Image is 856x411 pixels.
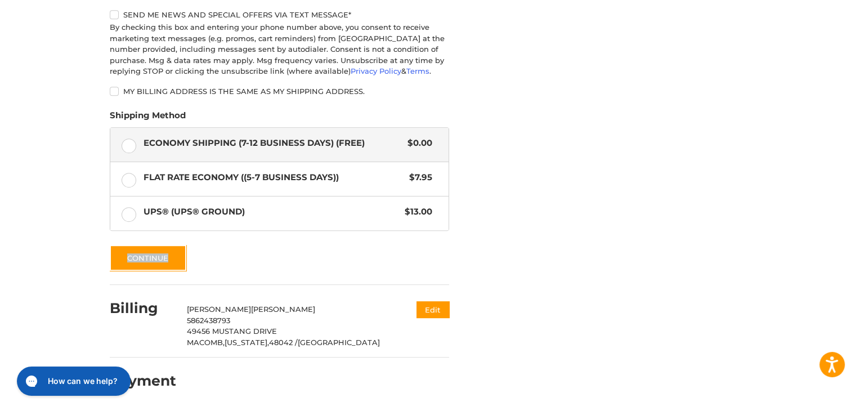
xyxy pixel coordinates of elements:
[298,338,380,347] span: [GEOGRAPHIC_DATA]
[110,10,449,19] label: Send me news and special offers via text message*
[225,338,269,347] span: [US_STATE],
[110,245,186,271] button: Continue
[416,301,449,318] button: Edit
[110,109,186,127] legend: Shipping Method
[187,327,277,336] span: 49456 MUSTANG DRIVE
[269,338,298,347] span: 48042 /
[144,205,400,218] span: UPS® (UPS® Ground)
[187,338,225,347] span: MACOMB,
[110,372,176,390] h2: Payment
[110,300,176,317] h2: Billing
[763,381,856,411] iframe: Google Customer Reviews
[404,171,432,184] span: $7.95
[187,305,251,314] span: [PERSON_NAME]
[110,22,449,77] div: By checking this box and entering your phone number above, you consent to receive marketing text ...
[144,171,404,184] span: Flat Rate Economy ((5-7 Business Days))
[351,66,401,75] a: Privacy Policy
[406,66,429,75] a: Terms
[187,316,230,325] span: 5862438793
[399,205,432,218] span: $13.00
[11,363,133,400] iframe: Gorgias live chat messenger
[251,305,315,314] span: [PERSON_NAME]
[144,137,402,150] span: Economy Shipping (7-12 Business Days) (Free)
[402,137,432,150] span: $0.00
[110,87,449,96] label: My billing address is the same as my shipping address.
